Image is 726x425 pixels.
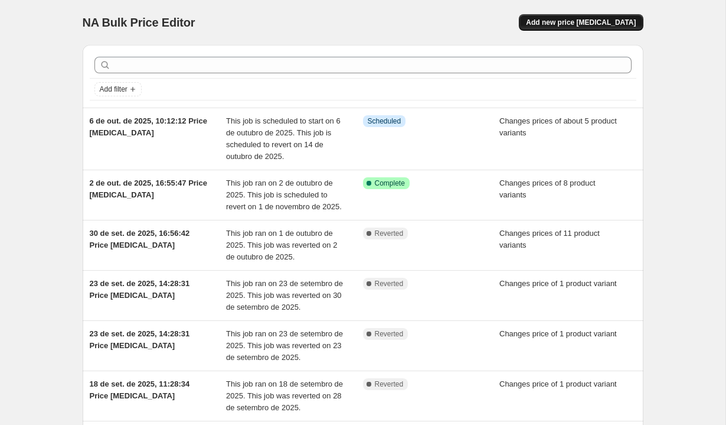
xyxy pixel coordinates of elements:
span: Changes prices of 8 product variants [499,179,596,199]
span: 23 de set. de 2025, 14:28:31 Price [MEDICAL_DATA] [90,279,190,300]
button: Add new price [MEDICAL_DATA] [519,14,643,31]
span: NA Bulk Price Editor [83,16,195,29]
span: This job ran on 18 de setembro de 2025. This job was reverted on 28 de setembro de 2025. [226,379,343,412]
button: Add filter [94,82,142,96]
span: Reverted [375,229,404,238]
span: This job ran on 23 de setembro de 2025. This job was reverted on 30 de setembro de 2025. [226,279,343,312]
span: 6 de out. de 2025, 10:12:12 Price [MEDICAL_DATA] [90,116,207,137]
span: 23 de set. de 2025, 14:28:31 Price [MEDICAL_DATA] [90,329,190,350]
span: Add new price [MEDICAL_DATA] [526,18,636,27]
span: Changes price of 1 product variant [499,279,617,288]
span: Reverted [375,379,404,389]
span: Reverted [375,329,404,339]
span: Scheduled [368,116,401,126]
span: Changes prices of about 5 product variants [499,116,617,137]
span: This job ran on 23 de setembro de 2025. This job was reverted on 23 de setembro de 2025. [226,329,343,362]
span: Add filter [100,85,127,94]
span: Reverted [375,279,404,288]
span: 18 de set. de 2025, 11:28:34 Price [MEDICAL_DATA] [90,379,190,400]
span: This job ran on 2 de outubro de 2025. This job is scheduled to revert on 1 de novembro de 2025. [226,179,342,211]
span: This job ran on 1 de outubro de 2025. This job was reverted on 2 de outubro de 2025. [226,229,337,261]
span: Changes price of 1 product variant [499,379,617,388]
span: This job is scheduled to start on 6 de outubro de 2025. This job is scheduled to revert on 14 de ... [226,116,341,161]
span: Changes price of 1 product variant [499,329,617,338]
span: 30 de set. de 2025, 16:56:42 Price [MEDICAL_DATA] [90,229,190,249]
span: Complete [375,179,405,188]
span: Changes prices of 11 product variants [499,229,600,249]
span: 2 de out. de 2025, 16:55:47 Price [MEDICAL_DATA] [90,179,207,199]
